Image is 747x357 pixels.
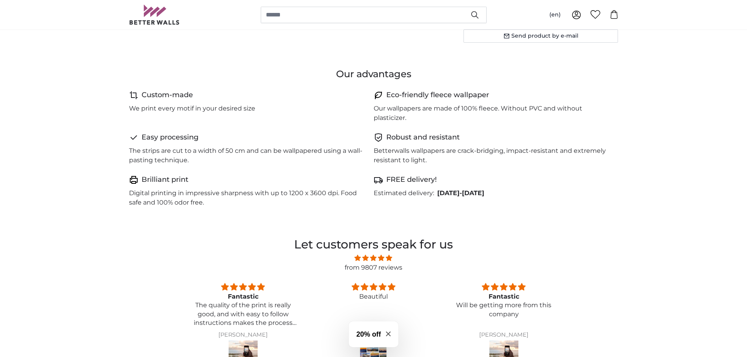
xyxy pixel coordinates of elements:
h4: Robust and resistant [386,132,460,143]
div: 5 stars [448,282,560,292]
p: We print every motif in your desired size [129,104,255,113]
p: Beautiful [318,292,429,301]
h4: Eco-friendly fleece wallpaper [386,90,489,101]
button: (en) [543,8,567,22]
div: 5 stars [318,282,429,292]
div: Fantastic [187,292,299,301]
span: [DATE] [437,189,460,197]
span: [DATE] [462,189,484,197]
div: Fantastic [448,292,560,301]
h4: Brilliant print [142,174,188,185]
div: 5 stars [187,282,299,292]
h4: Custom-made [142,90,193,101]
p: Our wallpapers are made of 100% fleece. Without PVC and without plasticizer. [374,104,612,123]
span: 4.81 stars [178,253,569,263]
p: The strips are cut to a width of 50 cm and can be wallpapered using a wall-pasting technique. [129,146,367,165]
p: The quality of the print is really good, and with easy to follow instructions makes the process e... [187,301,299,327]
div: [PERSON_NAME] [187,332,299,338]
p: Digital printing in impressive sharpness with up to 1200 x 3600 dpi. Food safe and 100% odor free. [129,188,367,207]
b: - [437,189,484,197]
p: Estimated delivery: [374,188,434,198]
div: [PERSON_NAME] [448,332,560,338]
div: [PERSON_NAME] [318,332,429,338]
h2: Let customers speak for us [178,236,569,253]
h4: Easy processing [142,132,198,143]
p: Betterwalls wallpapers are crack-bridging, impact-resistant and extremely resistant to light. [374,146,612,165]
h4: FREE delivery! [386,174,437,185]
img: Betterwalls [129,5,180,25]
button: Send product by e-mail [463,29,618,43]
h3: Our advantages [129,68,618,80]
a: from 9807 reviews [345,264,402,271]
p: Will be getting more from this company [448,301,560,319]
